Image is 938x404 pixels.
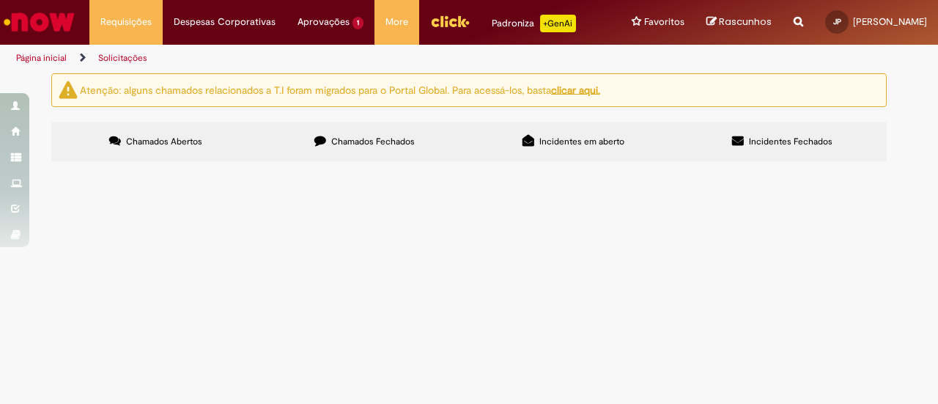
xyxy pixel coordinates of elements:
span: Aprovações [298,15,350,29]
span: Incidentes Fechados [749,136,832,147]
a: Rascunhos [706,15,772,29]
span: [PERSON_NAME] [853,15,927,28]
div: Padroniza [492,15,576,32]
img: click_logo_yellow_360x200.png [430,10,470,32]
span: Despesas Corporativas [174,15,276,29]
span: Chamados Abertos [126,136,202,147]
ul: Trilhas de página [11,45,614,72]
span: Incidentes em aberto [539,136,624,147]
a: Página inicial [16,52,67,64]
a: clicar aqui. [551,83,600,96]
img: ServiceNow [1,7,77,37]
span: Requisições [100,15,152,29]
span: Favoritos [644,15,684,29]
p: +GenAi [540,15,576,32]
span: JP [833,17,841,26]
span: Rascunhos [719,15,772,29]
span: Chamados Fechados [331,136,415,147]
a: Solicitações [98,52,147,64]
span: 1 [352,17,363,29]
ng-bind-html: Atenção: alguns chamados relacionados a T.I foram migrados para o Portal Global. Para acessá-los,... [80,83,600,96]
span: More [385,15,408,29]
